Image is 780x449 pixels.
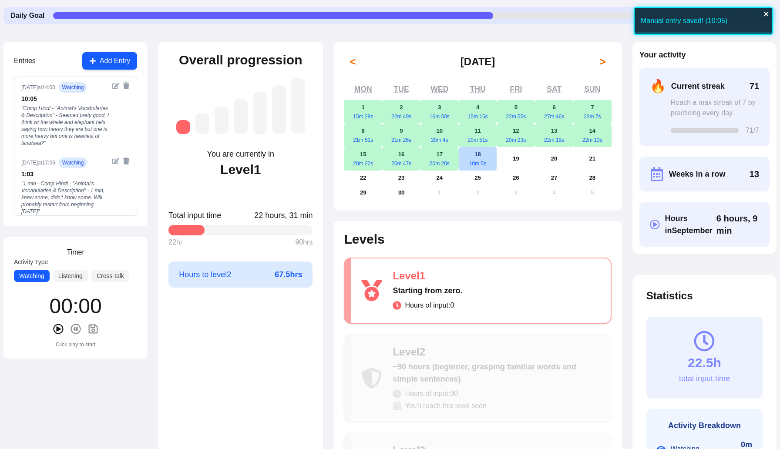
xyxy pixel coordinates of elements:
[746,125,759,136] span: 71 /7
[573,124,612,147] button: September 14, 202522m 13s
[254,209,313,221] span: Click to toggle between decimal and time format
[594,53,612,70] button: >
[513,155,519,162] abbr: September 19, 2025
[220,162,261,178] div: Level 1
[59,157,87,168] span: watching
[393,285,600,297] div: Starting from zero.
[459,137,497,144] div: 20m 51s
[354,85,372,94] abbr: Monday
[535,113,573,120] div: 27m 46s
[420,100,459,124] button: September 3, 202516m 50s
[650,78,666,94] span: 🔥
[123,82,130,89] button: Delete entry
[382,160,420,167] div: 25m 47s
[589,127,595,134] abbr: September 14, 2025
[474,151,481,157] abbr: September 18, 2025
[400,127,403,134] abbr: September 9, 2025
[552,189,555,196] abbr: October 4, 2025
[459,160,497,167] div: 10m 5s
[112,157,119,164] button: Edit entry
[295,237,313,248] span: 90 hrs
[10,10,44,21] span: Daily Goal
[360,189,366,196] abbr: September 29, 2025
[344,124,382,147] button: September 8, 202521m 51s
[344,231,611,247] h2: Levels
[547,85,561,94] abbr: Saturday
[362,104,365,111] abbr: September 1, 2025
[589,155,595,162] abbr: September 21, 2025
[14,258,137,266] label: Activity Type
[497,147,535,171] button: September 19, 2025
[535,124,573,147] button: September 13, 202522m 19s
[59,82,87,93] span: watching
[573,137,612,144] div: 22m 13s
[591,104,594,111] abbr: September 7, 2025
[179,268,231,281] span: Hours to level 2
[573,100,612,124] button: September 7, 202523m 7s
[393,269,600,283] div: Level 1
[21,105,109,147] div: " Comp Hindi - "Animal's Vocabularies & Description" - Seemed prety good, I think w/ the whale an...
[272,85,286,134] div: Level 6: ~1,750 hours (advanced, understanding native media with effort)
[497,137,535,144] div: 20m 23s
[82,52,137,70] button: Add Entry
[459,124,497,147] button: September 11, 202520m 51s
[398,189,405,196] abbr: September 30, 2025
[459,113,497,120] div: 15m 15s
[513,127,519,134] abbr: September 12, 2025
[398,174,405,181] abbr: September 23, 2025
[551,127,558,134] abbr: September 13, 2025
[438,104,441,111] abbr: September 3, 2025
[436,127,443,134] abbr: September 10, 2025
[459,147,497,171] button: September 18, 202510m 5s
[420,171,459,185] button: September 24, 2025
[382,137,420,144] div: 21m 26s
[497,113,535,120] div: 22m 55s
[123,157,130,164] button: Delete entry
[253,92,267,134] div: Level 5: ~1,050 hours (high intermediate, understanding most everyday content)
[573,147,612,171] button: September 21, 2025
[551,174,558,181] abbr: September 27, 2025
[234,99,248,134] div: Level 4: ~525 hours (intermediate, understanding more complex conversations)
[535,100,573,124] button: September 6, 202527m 46s
[14,270,50,282] button: Watching
[459,185,497,200] button: October 2, 2025
[600,55,606,69] span: >
[573,113,612,120] div: 23m 7s
[21,180,109,215] div: " 1 min - Comp Hindi - "Animal's Vocabularies & Description" - 1 min, knew some, didn't know some...
[21,84,55,91] div: [DATE] at 14:00
[344,147,382,171] button: September 15, 202520m 22s
[750,80,759,92] span: 71
[21,170,109,178] div: 1 : 03
[14,56,36,66] h3: Entries
[215,106,229,134] div: Level 3: ~260 hours (low intermediate, understanding simple conversations)
[56,341,95,348] div: Click play to start
[21,159,55,166] div: [DATE] at 17:06
[344,113,382,120] div: 15m 28s
[474,127,481,134] abbr: September 11, 2025
[573,185,612,200] button: October 5, 2025
[176,120,190,134] div: Level 1: Starting from zero.
[393,345,600,359] div: Level 2
[50,296,102,317] div: 00 : 00
[679,372,730,385] div: total input time
[420,147,459,171] button: September 17, 202520m 20s
[436,174,443,181] abbr: September 24, 2025
[671,97,759,118] div: Reach a max streak of 7 by practicing every day.
[382,100,420,124] button: September 2, 202522m 49s
[168,209,221,221] span: Total input time
[552,104,555,111] abbr: September 6, 2025
[584,85,600,94] abbr: Sunday
[168,237,182,248] span: 22 hr
[344,100,382,124] button: September 1, 202515m 28s
[53,270,88,282] button: Listening
[398,151,405,157] abbr: September 16, 2025
[750,168,759,180] span: 13
[405,389,458,399] span: Hours of input: 90
[112,82,119,89] button: Edit entry
[535,147,573,171] button: September 20, 2025
[405,300,454,311] span: Hours of input: 0
[405,401,486,411] span: You'll reach this level soon
[393,361,600,385] div: ~90 hours (beginner, grasping familiar words and simple sentences)
[344,171,382,185] button: September 22, 2025
[344,53,361,70] button: <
